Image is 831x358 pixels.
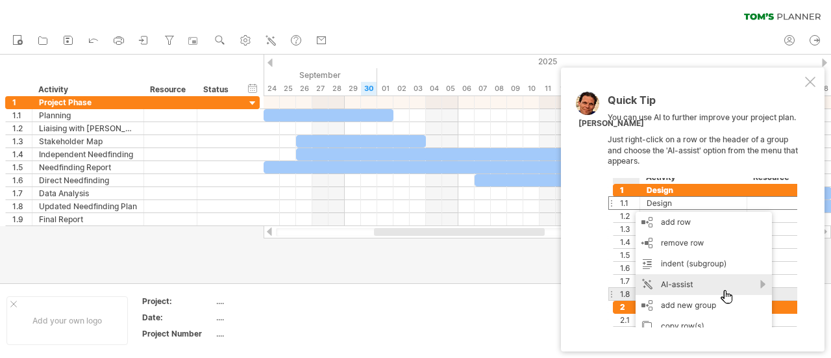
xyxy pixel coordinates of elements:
[578,118,644,129] div: [PERSON_NAME]
[523,82,540,96] div: Friday, 10 October 2025
[142,312,214,323] div: Date:
[150,83,190,96] div: Resource
[280,82,296,96] div: Thursday, 25 September 2025
[345,82,361,96] div: Monday, 29 September 2025
[12,148,32,160] div: 1.4
[12,96,32,109] div: 1
[12,187,32,199] div: 1.7
[39,200,137,212] div: Updated Needfinding Plan
[216,328,325,339] div: ....
[12,122,32,134] div: 1.2
[296,82,312,96] div: Friday, 26 September 2025
[39,96,137,109] div: Project Phase
[39,213,137,225] div: Final Report
[12,174,32,186] div: 1.6
[6,296,128,345] div: Add your own logo
[608,95,802,112] div: Quick Tip
[39,187,137,199] div: Data Analysis
[458,82,475,96] div: Monday, 6 October 2025
[540,82,556,96] div: Saturday, 11 October 2025
[142,328,214,339] div: Project Number
[377,82,393,96] div: Wednesday, 1 October 2025
[12,200,32,212] div: 1.8
[475,82,491,96] div: Tuesday, 7 October 2025
[39,122,137,134] div: Liaising with [PERSON_NAME]
[39,148,137,160] div: Independent Needfinding
[39,161,137,173] div: Needfinding Report
[426,82,442,96] div: Saturday, 4 October 2025
[12,135,32,147] div: 1.3
[203,83,232,96] div: Status
[12,213,32,225] div: 1.9
[39,174,137,186] div: Direct Needfinding
[264,82,280,96] div: Wednesday, 24 September 2025
[39,135,137,147] div: Stakeholder Map
[410,82,426,96] div: Friday, 3 October 2025
[361,82,377,96] div: Tuesday, 30 September 2025
[491,82,507,96] div: Wednesday, 8 October 2025
[216,296,325,307] div: ....
[142,296,214,307] div: Project:
[556,82,572,96] div: Sunday, 12 October 2025
[39,109,137,121] div: Planning
[38,83,136,96] div: Activity
[12,161,32,173] div: 1.5
[608,95,802,327] div: You can use AI to further improve your project plan. Just right-click on a row or the header of a...
[442,82,458,96] div: Sunday, 5 October 2025
[393,82,410,96] div: Thursday, 2 October 2025
[12,109,32,121] div: 1.1
[216,312,325,323] div: ....
[507,82,523,96] div: Thursday, 9 October 2025
[329,82,345,96] div: Sunday, 28 September 2025
[312,82,329,96] div: Saturday, 27 September 2025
